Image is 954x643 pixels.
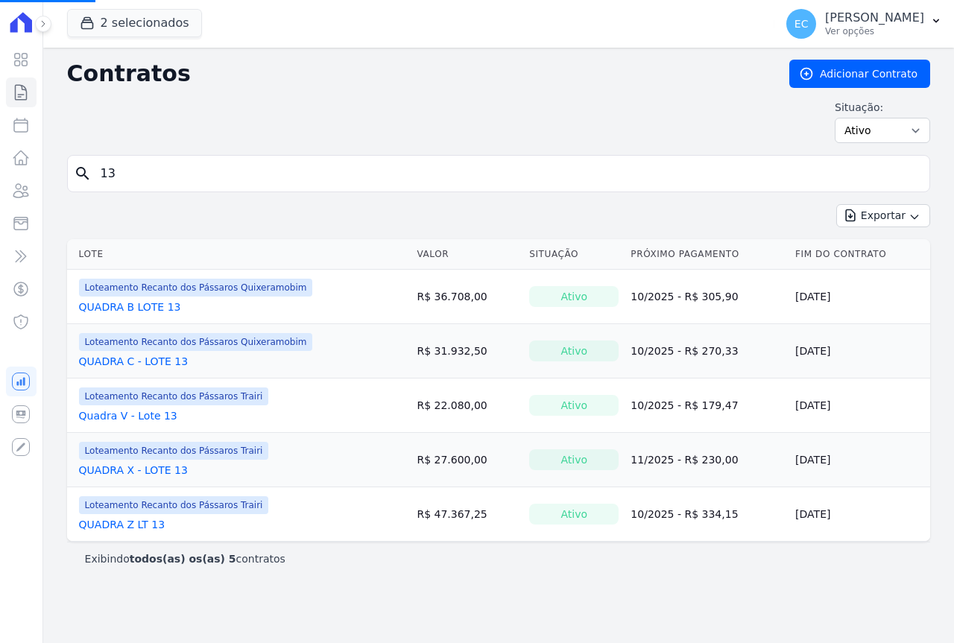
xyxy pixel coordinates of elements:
a: QUADRA C - LOTE 13 [79,354,189,369]
p: [PERSON_NAME] [825,10,924,25]
a: 10/2025 - R$ 179,47 [631,399,738,411]
td: [DATE] [789,378,930,433]
th: Lote [67,239,411,270]
span: Loteamento Recanto dos Pássaros Quixeramobim [79,279,313,297]
th: Valor [411,239,523,270]
td: R$ 47.367,25 [411,487,523,542]
label: Situação: [835,100,930,115]
th: Próximo Pagamento [625,239,789,270]
span: Loteamento Recanto dos Pássaros Trairi [79,442,269,460]
div: Ativo [529,340,619,361]
a: 10/2025 - R$ 334,15 [631,508,738,520]
p: Ver opções [825,25,924,37]
th: Situação [523,239,625,270]
span: Loteamento Recanto dos Pássaros Trairi [79,387,269,405]
th: Fim do Contrato [789,239,930,270]
td: [DATE] [789,324,930,378]
a: 10/2025 - R$ 270,33 [631,345,738,357]
a: QUADRA X - LOTE 13 [79,463,188,478]
p: Exibindo contratos [85,551,285,566]
b: todos(as) os(as) 5 [130,553,236,565]
td: R$ 31.932,50 [411,324,523,378]
button: 2 selecionados [67,9,202,37]
div: Ativo [529,449,619,470]
td: R$ 36.708,00 [411,270,523,324]
a: QUADRA B LOTE 13 [79,300,181,314]
div: Ativo [529,286,619,307]
td: R$ 22.080,00 [411,378,523,433]
div: Ativo [529,395,619,416]
a: Quadra V - Lote 13 [79,408,177,423]
td: [DATE] [789,270,930,324]
span: EC [795,19,809,29]
div: Ativo [529,504,619,525]
span: Loteamento Recanto dos Pássaros Quixeramobim [79,333,313,351]
span: Loteamento Recanto dos Pássaros Trairi [79,496,269,514]
input: Buscar por nome do lote [92,159,923,189]
a: Adicionar Contrato [789,60,930,88]
button: EC [PERSON_NAME] Ver opções [774,3,954,45]
td: [DATE] [789,487,930,542]
i: search [74,165,92,183]
h2: Contratos [67,60,765,87]
td: R$ 27.600,00 [411,433,523,487]
a: 11/2025 - R$ 230,00 [631,454,738,466]
a: QUADRA Z LT 13 [79,517,165,532]
a: 10/2025 - R$ 305,90 [631,291,738,303]
button: Exportar [836,204,930,227]
td: [DATE] [789,433,930,487]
